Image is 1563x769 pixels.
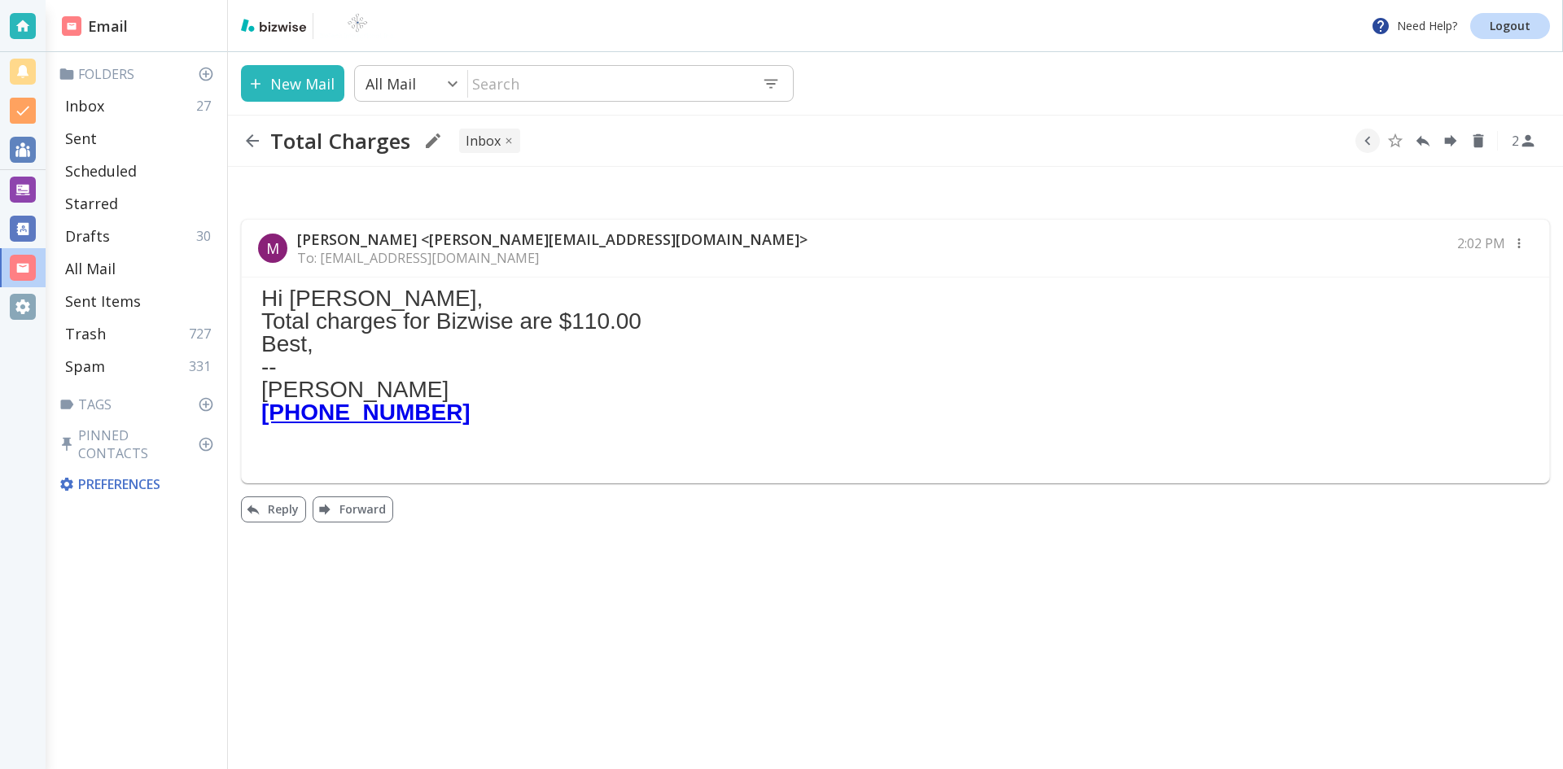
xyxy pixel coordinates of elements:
[65,194,118,213] p: Starred
[62,15,128,37] h2: Email
[59,122,221,155] div: Sent
[59,350,221,382] div: Spam331
[65,226,110,246] p: Drafts
[65,259,116,278] p: All Mail
[59,220,221,252] div: Drafts30
[59,475,217,493] p: Preferences
[65,161,137,181] p: Scheduled
[1438,129,1463,153] button: Forward
[65,291,141,311] p: Sent Items
[196,227,217,245] p: 30
[65,129,97,148] p: Sent
[59,252,221,285] div: All Mail
[366,74,416,94] p: All Mail
[59,395,221,413] p: Tags
[1470,13,1550,39] a: Logout
[1457,234,1505,252] p: 2:02 PM
[466,132,501,150] p: INBOX
[297,249,808,267] p: To: [EMAIL_ADDRESS][DOMAIN_NAME]
[1371,16,1457,36] p: Need Help?
[189,357,217,375] p: 331
[241,496,306,522] button: Reply
[1466,129,1491,153] button: Delete
[65,356,105,376] p: Spam
[270,128,410,154] h2: Total Charges
[65,96,104,116] p: Inbox
[1512,132,1519,150] p: 2
[266,238,279,258] p: M
[468,67,749,100] input: Search
[55,469,221,500] div: Preferences
[59,317,221,350] div: Trash727
[313,496,393,522] button: Forward
[241,65,344,102] button: New Mail
[1411,129,1435,153] button: Reply
[196,97,217,115] p: 27
[297,229,808,249] p: [PERSON_NAME] <[PERSON_NAME][EMAIL_ADDRESS][DOMAIN_NAME]>
[189,325,217,343] p: 727
[59,90,221,122] div: Inbox27
[59,187,221,220] div: Starred
[1504,121,1543,160] button: See Participants
[59,285,221,317] div: Sent Items
[59,426,221,462] p: Pinned Contacts
[65,324,106,343] p: Trash
[320,13,395,39] img: BioTech International
[59,155,221,187] div: Scheduled
[59,65,221,83] p: Folders
[242,220,1549,277] div: M[PERSON_NAME] <[PERSON_NAME][EMAIL_ADDRESS][DOMAIN_NAME]>To: [EMAIL_ADDRESS][DOMAIN_NAME]2:02 PM
[62,16,81,36] img: DashboardSidebarEmail.svg
[241,19,306,32] img: bizwise
[1490,20,1530,32] p: Logout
